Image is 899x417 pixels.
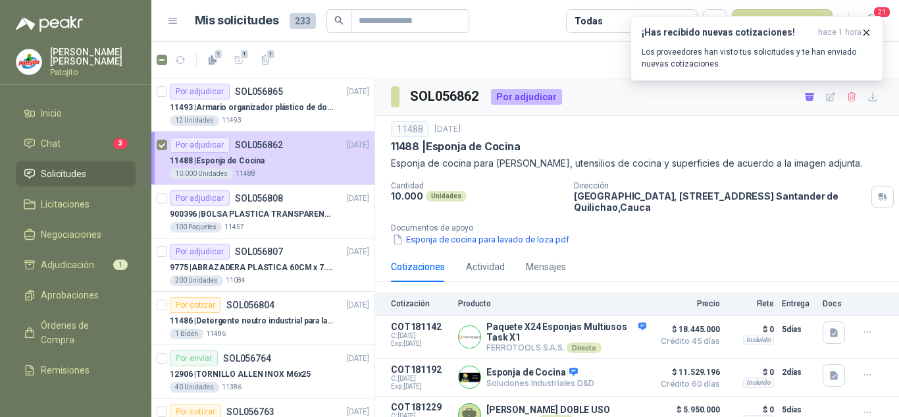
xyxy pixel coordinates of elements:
p: 5 días [782,321,815,337]
a: Aprobaciones [16,283,136,308]
span: Crédito 45 días [654,337,720,345]
a: Remisiones [16,358,136,383]
p: [DATE] [347,86,369,98]
span: Exp: [DATE] [391,340,450,348]
span: $ 11.529.196 [654,364,720,380]
p: COT181142 [391,321,450,332]
button: 1 [255,49,276,70]
div: 200 Unidades [170,275,223,286]
div: 1 Bidón [170,329,203,339]
div: Por adjudicar [491,89,562,105]
span: Órdenes de Compra [41,318,123,347]
span: Chat [41,136,61,151]
div: Incluido [743,335,774,345]
p: 11488 | Esponja de Cocina [170,155,265,167]
p: Docs [823,299,849,308]
a: Por enviarSOL056764[DATE] 12906 |TORNILLO ALLEN INOX M6x2540 Unidades11386 [151,345,374,399]
span: 21 [873,6,891,18]
p: Cantidad [391,181,563,190]
div: Por enviar [170,350,218,366]
p: Patojito [50,69,136,76]
p: Producto [458,299,646,308]
p: SOL056764 [223,354,271,363]
div: Unidades [426,191,467,202]
a: Órdenes de Compra [16,313,136,352]
span: 233 [290,13,316,29]
div: 10.000 Unidades [170,169,233,179]
p: Flete [728,299,774,308]
div: 11488 [391,121,429,137]
a: Negociaciones [16,222,136,247]
p: Soluciones Industriales D&D [486,378,594,388]
button: 1 [202,49,223,70]
span: Licitaciones [41,197,90,211]
div: 100 Paquetes [170,222,222,233]
span: 1 [267,49,276,59]
p: FERROTOOLS S.A.S. [486,343,646,353]
h3: SOL056862 [410,86,480,107]
p: Dirección [574,181,866,190]
span: Solicitudes [41,167,86,181]
p: Esponja de Cocina [486,367,594,379]
p: 900396 | BOLSA PLASTICA TRANSPARENTE DE 40*60 CMS [170,208,334,221]
div: Por adjudicar [170,137,230,153]
div: Todas [575,14,602,28]
span: Exp: [DATE] [391,383,450,391]
span: hace 1 hora [818,27,861,38]
h3: ¡Has recibido nuevas cotizaciones! [642,27,813,38]
p: [PERSON_NAME] [PERSON_NAME] [50,47,136,66]
p: 10.000 [391,190,423,202]
p: [DATE] [347,352,369,365]
p: COT181229 [391,402,450,412]
p: [PERSON_NAME] DOBLE USO [486,404,610,415]
div: Por cotizar [170,297,221,313]
p: 11488 | Esponja de Cocina [391,140,521,153]
button: 21 [860,9,883,33]
p: [GEOGRAPHIC_DATA], [STREET_ADDRESS] Santander de Quilichao , Cauca [574,190,866,213]
p: 11493 | Armario organizador plástico de dos puertas de acuerdo a la imagen adjunta [170,101,334,114]
span: 3 [113,138,128,149]
button: Esponja de cocina para lavado de loza.pdf [391,233,571,246]
a: Adjudicación1 [16,252,136,277]
span: 1 [214,49,223,59]
div: 40 Unidades [170,382,219,393]
img: Company Logo [16,49,41,74]
p: 11486 [206,329,226,339]
button: 1 [228,49,249,70]
p: SOL056807 [235,247,283,256]
p: 11457 [224,222,244,233]
p: Cotización [391,299,450,308]
p: 11486 | Detergente neutro industrial para lavado de tanques y maquinas. [170,315,334,327]
p: SOL056804 [226,300,274,310]
a: Licitaciones [16,192,136,217]
p: [DATE] [347,246,369,258]
span: 1 [240,49,249,59]
span: C: [DATE] [391,375,450,383]
p: Documentos de apoyo [391,223,894,233]
span: Remisiones [41,363,90,377]
p: Esponja de cocina para [PERSON_NAME], utensilios de cocina y superficies de acuerdo a la imagen a... [391,156,883,171]
div: 12 Unidades [170,115,219,126]
a: Solicitudes [16,161,136,186]
span: Negociaciones [41,227,101,242]
p: 12906 | TORNILLO ALLEN INOX M6x25 [170,368,311,381]
p: [DATE] [347,139,369,152]
span: Adjudicación [41,258,94,272]
img: Logo peakr [16,16,83,32]
span: Inicio [41,106,62,121]
a: Por cotizarSOL056804[DATE] 11486 |Detergente neutro industrial para lavado de tanques y maquinas.... [151,292,374,345]
img: Company Logo [459,366,480,388]
div: Directo [567,343,602,353]
div: Incluido [743,377,774,388]
button: Nueva solicitud [732,9,833,33]
p: 11386 [222,382,242,393]
p: SOL056763 [226,407,274,416]
p: COT181192 [391,364,450,375]
div: Actividad [466,260,505,274]
span: 1 [113,260,128,270]
p: [DATE] [347,192,369,205]
p: 11488 [236,169,255,179]
span: Aprobaciones [41,288,99,302]
h1: Mis solicitudes [195,11,279,30]
p: Los proveedores han visto tus solicitudes y te han enviado nuevas cotizaciones. [642,46,872,70]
